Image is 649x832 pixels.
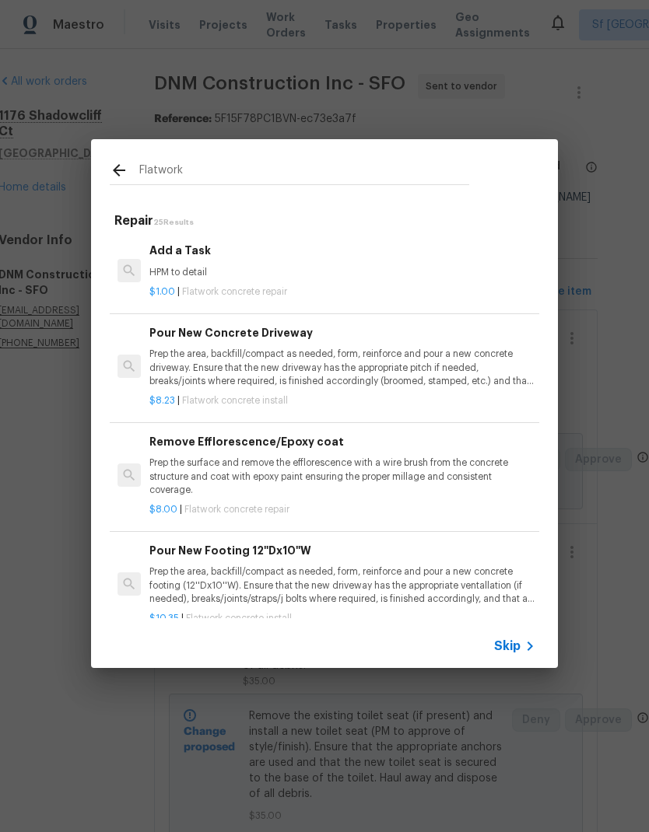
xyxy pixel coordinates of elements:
[149,324,535,341] h6: Pour New Concrete Driveway
[494,638,521,654] span: Skip
[149,505,177,514] span: $8.00
[139,161,469,184] input: Search issues or repairs
[149,542,535,559] h6: Pour New Footing 12''Dx10''W
[149,396,175,405] span: $8.23
[182,396,288,405] span: Flatwork concrete install
[149,565,535,605] p: Prep the area, backfill/compact as needed, form, reinforce and pour a new concrete footing (12''D...
[149,614,179,623] span: $10.35
[149,266,535,279] p: HPM to detail
[153,218,194,226] span: 25 Results
[149,456,535,496] p: Prep the surface and remove the efflorescence with a wire brush from the concrete structure and c...
[149,348,535,387] p: Prep the area, backfill/compact as needed, form, reinforce and pour a new concrete driveway. Ensu...
[149,612,535,625] p: |
[149,433,535,450] h6: Remove Efflorescence/Epoxy coat
[114,213,539,229] h5: Repair
[149,242,535,259] h6: Add a Task
[149,285,535,299] p: |
[184,505,289,514] span: Flatwork concrete repair
[149,287,175,296] span: $1.00
[149,394,535,407] p: |
[182,287,287,296] span: Flatwork concrete repair
[149,503,535,516] p: |
[186,614,292,623] span: Flatwork concrete install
